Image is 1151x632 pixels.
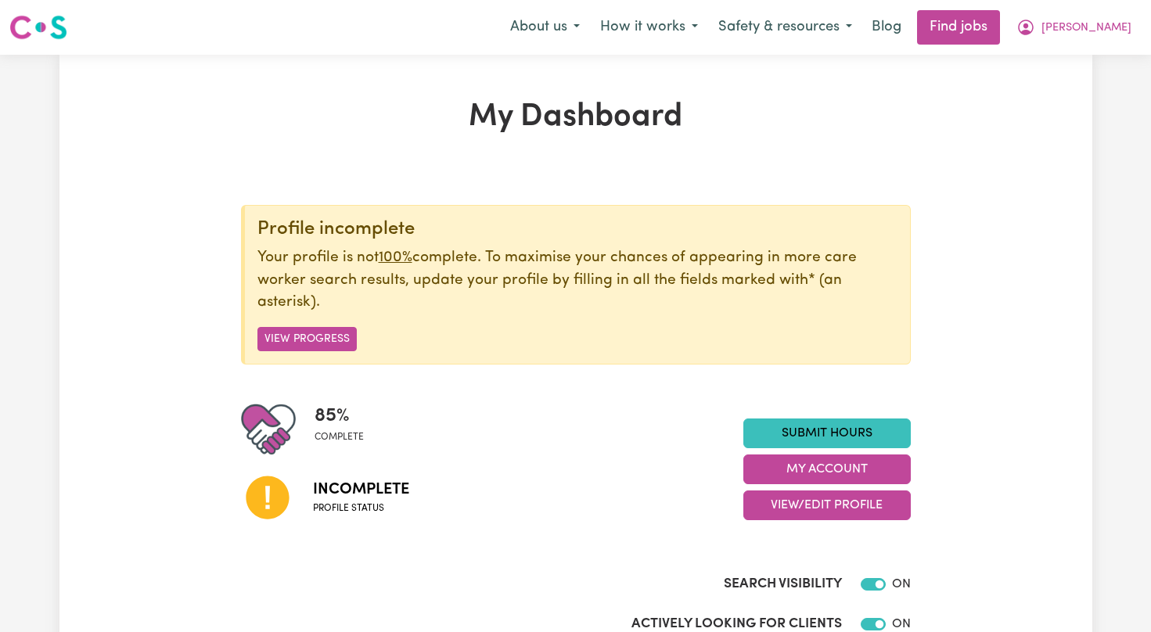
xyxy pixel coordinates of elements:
img: Careseekers logo [9,13,67,41]
span: [PERSON_NAME] [1041,20,1131,37]
button: My Account [743,454,911,484]
p: Your profile is not complete. To maximise your chances of appearing in more care worker search re... [257,247,897,314]
label: Search Visibility [724,574,842,594]
button: View Progress [257,327,357,351]
button: Safety & resources [708,11,862,44]
u: 100% [379,250,412,265]
button: My Account [1006,11,1142,44]
div: Profile completeness: 85% [315,402,376,457]
a: Submit Hours [743,418,911,448]
div: Profile incomplete [257,218,897,241]
span: 85 % [315,402,364,430]
span: ON [892,578,911,591]
span: complete [315,430,364,444]
span: ON [892,618,911,630]
button: View/Edit Profile [743,490,911,520]
a: Blog [862,10,911,45]
a: Find jobs [917,10,1000,45]
span: Profile status [313,501,409,515]
button: About us [500,11,590,44]
a: Careseekers logo [9,9,67,45]
span: Incomplete [313,478,409,501]
h1: My Dashboard [241,99,911,136]
button: How it works [590,11,708,44]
